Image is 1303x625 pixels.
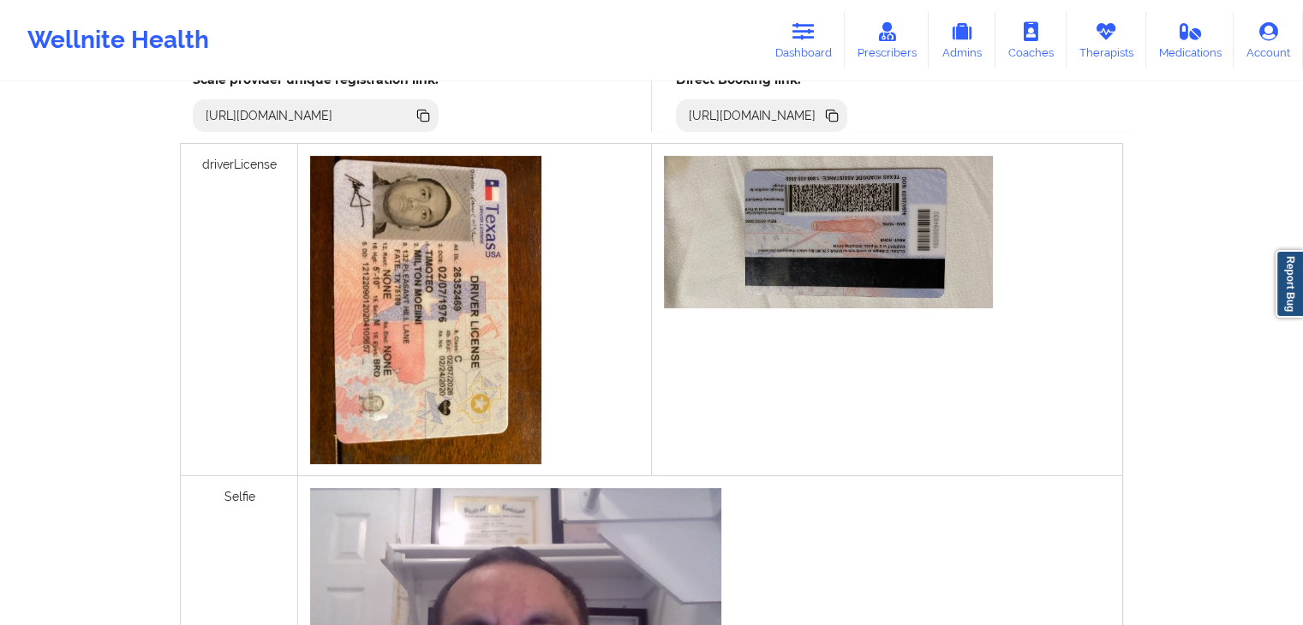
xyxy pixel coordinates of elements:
[845,12,929,68] a: Prescribers
[762,12,845,68] a: Dashboard
[1067,12,1146,68] a: Therapists
[310,156,541,464] img: 41b336aa-c16f-415e-9a13-99eb74067156_46be06fb-055f-487d-8b2d-ff605f44a106IMG_4396_drivers_license...
[199,107,340,124] div: [URL][DOMAIN_NAME]
[1234,12,1303,68] a: Account
[1146,12,1234,68] a: Medications
[995,12,1067,68] a: Coaches
[181,144,298,476] div: driverLicense
[929,12,995,68] a: Admins
[664,156,993,308] img: a26e3376-b77a-464f-99e2-959265bb047a_53736c58-d5e5-450e-b435-48677ead086bIMG_5751.JPG
[682,107,823,124] div: [URL][DOMAIN_NAME]
[1276,250,1303,318] a: Report Bug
